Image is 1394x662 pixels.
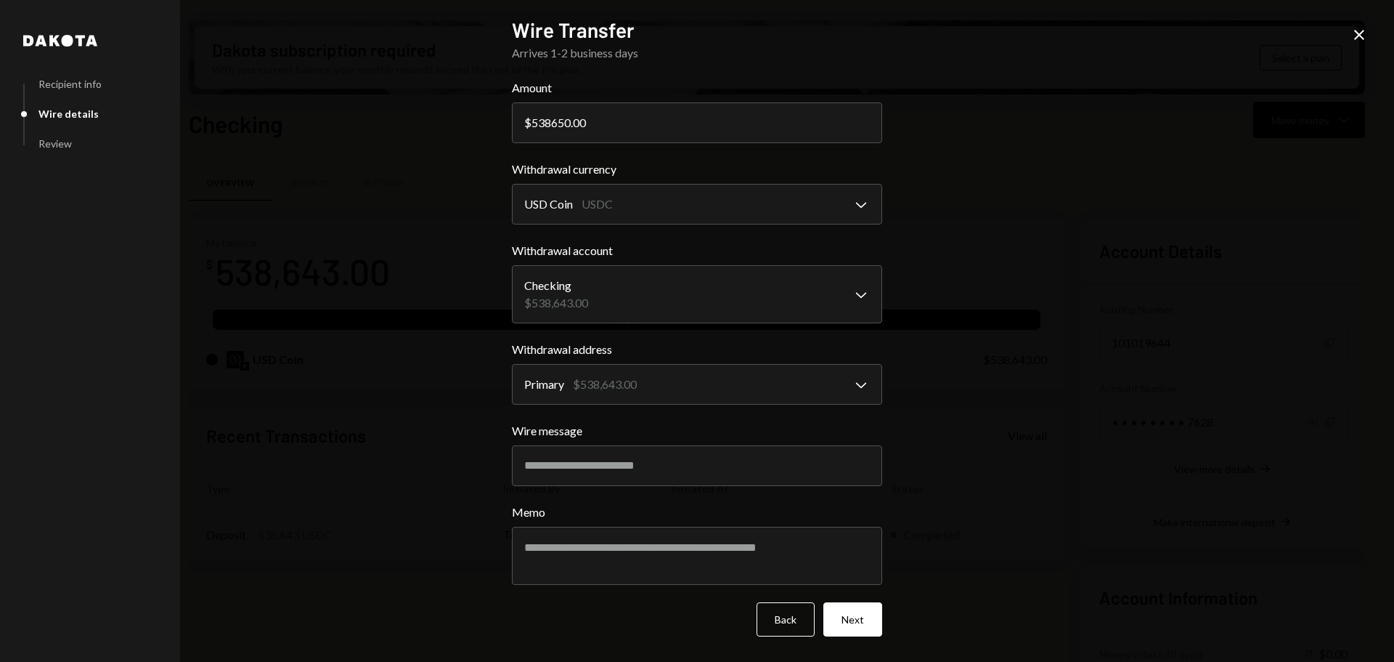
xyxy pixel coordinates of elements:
button: Withdrawal currency [512,184,882,225]
input: 0.00 [512,102,882,143]
label: Withdrawal account [512,242,882,259]
button: Back [757,602,815,637]
h2: Wire Transfer [512,16,882,44]
label: Withdrawal currency [512,161,882,178]
div: Recipient info [38,78,102,90]
div: USDC [582,195,613,213]
button: Withdrawal address [512,364,882,405]
div: $ [524,116,531,129]
label: Amount [512,79,882,97]
div: Arrives 1-2 business days [512,44,882,62]
div: $538,643.00 [573,376,637,393]
button: Withdrawal account [512,265,882,323]
button: Next [823,602,882,637]
div: Wire details [38,108,99,120]
label: Wire message [512,422,882,440]
label: Memo [512,504,882,521]
div: Review [38,137,72,150]
label: Withdrawal address [512,341,882,358]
